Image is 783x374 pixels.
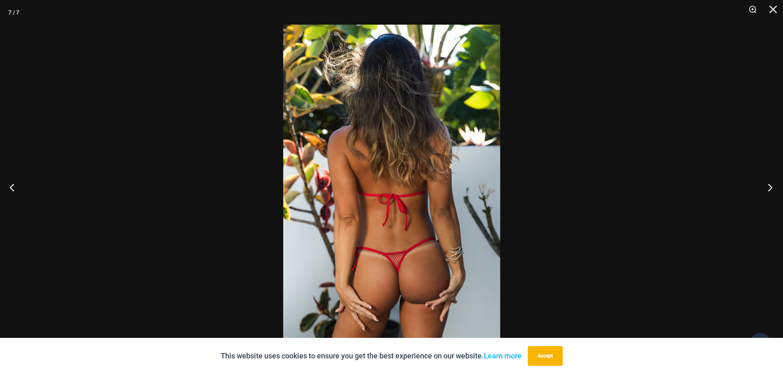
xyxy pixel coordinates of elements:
div: 7 / 7 [8,6,19,18]
p: This website uses cookies to ensure you get the best experience on our website. [221,350,522,362]
button: Accept [528,346,563,366]
button: Next [752,167,783,208]
a: Learn more [484,351,522,360]
img: Summer Storm Red 312 Tri Top 449 Thong 04 [283,25,500,349]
